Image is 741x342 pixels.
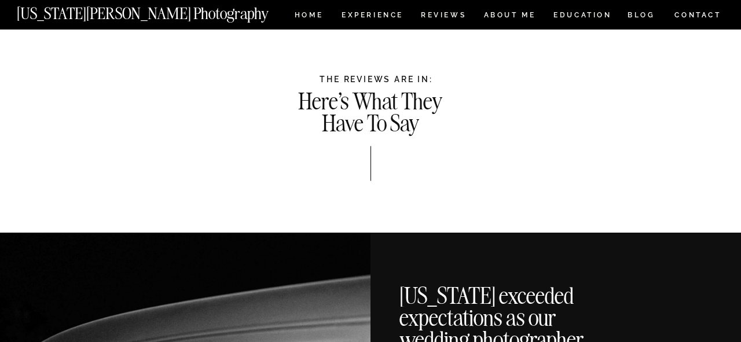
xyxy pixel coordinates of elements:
h2: [US_STATE] exceeded expectations as our wedding photographer. [399,285,617,342]
h1: THE REVIEWS ARE IN: [35,75,717,84]
h1: Here's What They Have To Say [295,91,446,132]
a: ABOUT ME [483,12,536,21]
a: Experience [342,12,402,21]
a: BLOG [628,12,655,21]
a: HOME [292,12,325,21]
a: CONTACT [674,9,722,21]
a: REVIEWS [421,12,464,21]
a: EDUCATION [552,12,613,21]
a: [US_STATE][PERSON_NAME] Photography [17,6,307,16]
